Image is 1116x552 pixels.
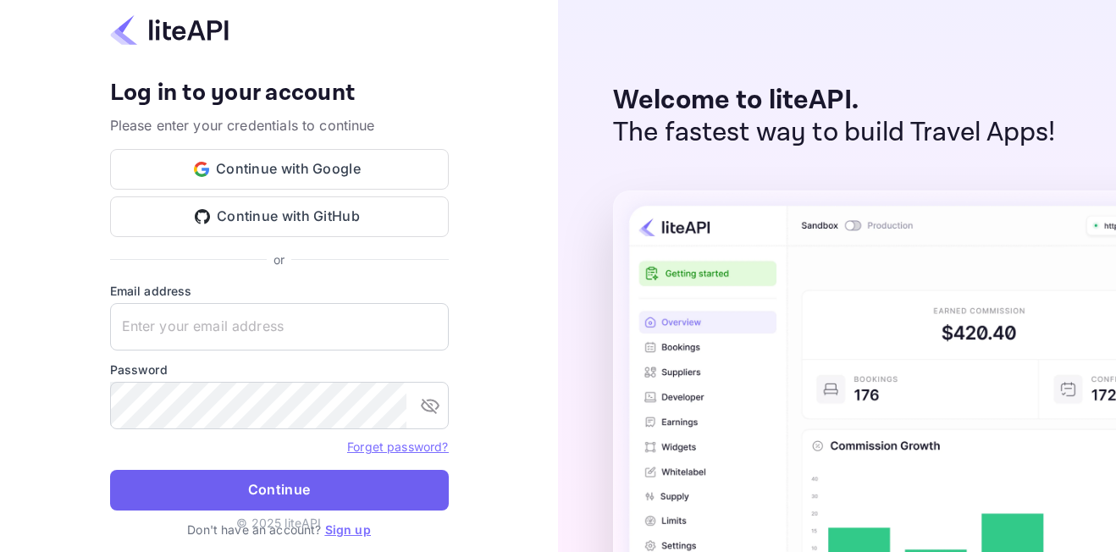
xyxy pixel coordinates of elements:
[347,439,448,454] a: Forget password?
[413,389,447,422] button: toggle password visibility
[273,251,285,268] p: or
[110,303,449,351] input: Enter your email address
[110,521,449,538] p: Don't have an account?
[613,117,1056,149] p: The fastest way to build Travel Apps!
[325,522,371,537] a: Sign up
[347,438,448,455] a: Forget password?
[110,361,449,378] label: Password
[110,149,449,190] button: Continue with Google
[236,514,321,532] p: © 2025 liteAPI
[110,282,449,300] label: Email address
[110,79,449,108] h4: Log in to your account
[110,115,449,135] p: Please enter your credentials to continue
[110,470,449,511] button: Continue
[110,14,229,47] img: liteapi
[110,196,449,237] button: Continue with GitHub
[613,85,1056,117] p: Welcome to liteAPI.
